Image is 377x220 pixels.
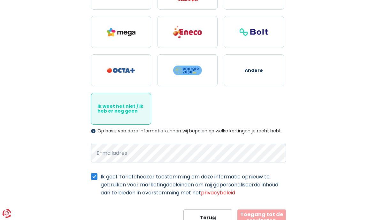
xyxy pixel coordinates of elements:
div: Op basis van deze informatie kunnen wij bepalen op welke kortingen je recht hebt. [91,128,286,134]
span: Andere [245,68,263,73]
img: Eneco [173,25,202,39]
img: Octa+ [107,68,135,73]
img: Bolt [240,28,268,36]
img: Mega [107,28,135,36]
span: Ik weet het niet / Ik heb er nog geen [97,104,145,114]
a: privacybeleid [201,189,235,196]
img: Energie2030 [173,65,202,75]
label: Ik geef Tariefchecker toestemming om deze informatie opnieuw te gebruiken voor marketingdoeleinde... [101,173,286,197]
